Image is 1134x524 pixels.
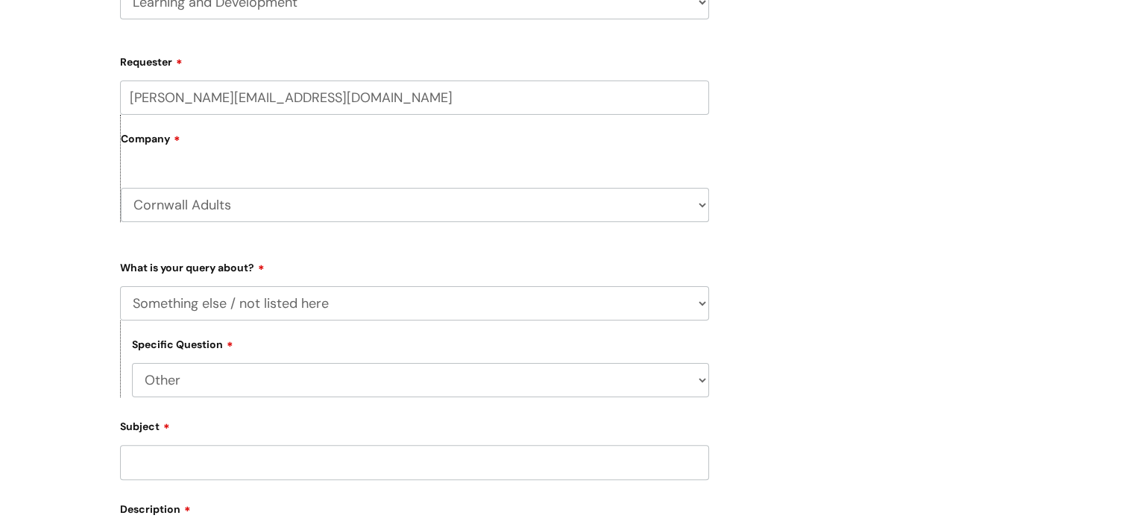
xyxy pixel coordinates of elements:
label: Company [121,127,709,161]
label: Requester [120,51,709,69]
label: Subject [120,415,709,433]
label: Specific Question [132,336,233,351]
label: Description [120,498,709,516]
label: What is your query about? [120,256,709,274]
input: Email [120,81,709,115]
